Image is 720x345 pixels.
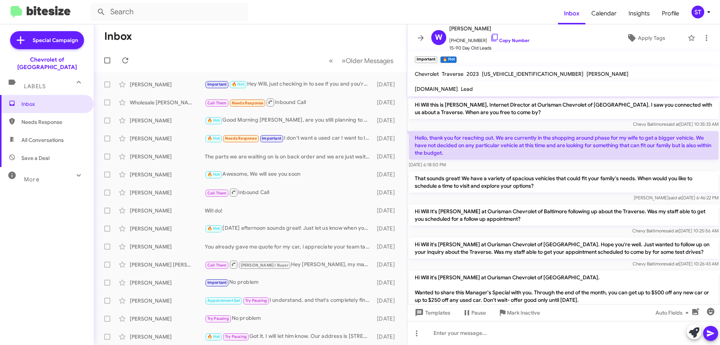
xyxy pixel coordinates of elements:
[666,121,679,127] span: said at
[492,306,546,319] button: Mark Inactive
[130,153,205,160] div: [PERSON_NAME]
[409,98,718,119] p: Hi Will this is [PERSON_NAME], Internet Director at Ourisman Chevrolet of [GEOGRAPHIC_DATA]. I sa...
[232,101,264,105] span: Needs Response
[490,38,529,43] a: Copy Number
[409,205,718,226] p: Hi Will It's [PERSON_NAME] at Ourisman Chevrolet of Baltimore following up about the Traverse. Wa...
[691,6,704,18] div: ST
[205,170,373,179] div: Awesome, We will see you soon
[373,135,401,142] div: [DATE]
[634,195,718,200] span: [PERSON_NAME] [DATE] 6:46:22 PM
[205,188,373,197] div: Inbound Call
[585,3,622,24] a: Calendar
[373,297,401,304] div: [DATE]
[666,261,679,267] span: said at
[91,3,248,21] input: Search
[10,31,84,49] a: Special Campaign
[104,30,132,42] h1: Inbox
[130,117,205,124] div: [PERSON_NAME]
[373,207,401,214] div: [DATE]
[507,306,540,319] span: Mark Inactive
[205,224,373,233] div: [DATE] afternoon sounds great! Just let us know when you're able to make it, and we'll be ready t...
[324,53,337,68] button: Previous
[130,261,205,268] div: [PERSON_NAME] [PERSON_NAME]
[669,195,682,200] span: said at
[207,334,220,339] span: 🔥 Hot
[207,298,240,303] span: Appointment Set
[24,176,39,183] span: More
[130,189,205,196] div: [PERSON_NAME]
[373,99,401,106] div: [DATE]
[207,118,220,123] span: 🔥 Hot
[449,24,529,33] span: [PERSON_NAME]
[130,279,205,286] div: [PERSON_NAME]
[558,3,585,24] span: Inbox
[205,243,373,250] div: You already gave me quote for my car, i appreciate your team taking the time to work on me with t...
[656,3,685,24] span: Profile
[373,117,401,124] div: [DATE]
[449,44,529,52] span: 15-90 Day Old Leads
[207,280,227,285] span: Important
[205,207,373,214] div: Will do!
[409,238,718,259] p: Hi Will it's [PERSON_NAME] at Ourisman Chevrolet of [GEOGRAPHIC_DATA]. Hope you're well. Just wan...
[130,81,205,88] div: [PERSON_NAME]
[586,71,628,77] span: [PERSON_NAME]
[649,306,697,319] button: Auto Fields
[666,228,679,234] span: said at
[207,316,229,321] span: Try Pausing
[435,32,442,44] span: W
[130,99,205,106] div: Wholesale [PERSON_NAME]
[466,71,479,77] span: 2023
[449,33,529,44] span: [PHONE_NUMBER]
[607,31,684,45] button: Apply Tags
[225,334,247,339] span: Try Pausing
[373,279,401,286] div: [DATE]
[685,6,712,18] button: ST
[205,332,373,341] div: Got it. I will let him know. Our address is [STREET_ADDRESS]
[130,315,205,322] div: [PERSON_NAME]
[373,243,401,250] div: [DATE]
[337,53,398,68] button: Next
[413,306,450,319] span: Templates
[207,226,220,231] span: 🔥 Hot
[373,153,401,160] div: [DATE]
[442,71,463,77] span: Traverse
[325,53,398,68] nav: Page navigation example
[440,56,456,63] small: 🔥 Hot
[207,82,227,87] span: Important
[205,153,373,160] div: The parts we are waiting on is on back order and we are just waiting for the parts to get her to ...
[205,314,373,323] div: No problem
[409,131,718,160] p: Hello, thank you for reaching out. We are currently in the shopping around phase for my wife to g...
[225,136,257,141] span: Needs Response
[373,171,401,178] div: [DATE]
[329,56,333,65] span: «
[655,306,691,319] span: Auto Fields
[21,154,49,162] span: Save a Deal
[241,263,288,268] span: [PERSON_NAME] / Buyer
[205,98,373,107] div: Inbound Call
[207,101,227,105] span: Call Them
[456,306,492,319] button: Pause
[207,191,227,196] span: Call Them
[622,3,656,24] a: Insights
[633,121,718,127] span: Chevy Baltimore [DATE] 10:35:33 AM
[409,271,718,322] p: Hi Will it's [PERSON_NAME] at Ourisman Chevrolet of [GEOGRAPHIC_DATA]. Wanted to share this Manag...
[342,56,346,65] span: »
[409,162,446,167] span: [DATE] 6:18:50 PM
[130,225,205,232] div: [PERSON_NAME]
[130,171,205,178] div: [PERSON_NAME]
[205,116,373,125] div: Good Morning [PERSON_NAME], are you still planning to stop by this morning?
[373,189,401,196] div: [DATE]
[207,263,227,268] span: Call Them
[130,333,205,340] div: [PERSON_NAME]
[415,86,458,92] span: [DOMAIN_NAME]
[461,86,473,92] span: Lead
[346,57,393,65] span: Older Messages
[232,82,244,87] span: 🔥 Hot
[373,225,401,232] div: [DATE]
[21,118,85,126] span: Needs Response
[638,31,665,45] span: Apply Tags
[207,172,220,177] span: 🔥 Hot
[130,243,205,250] div: [PERSON_NAME]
